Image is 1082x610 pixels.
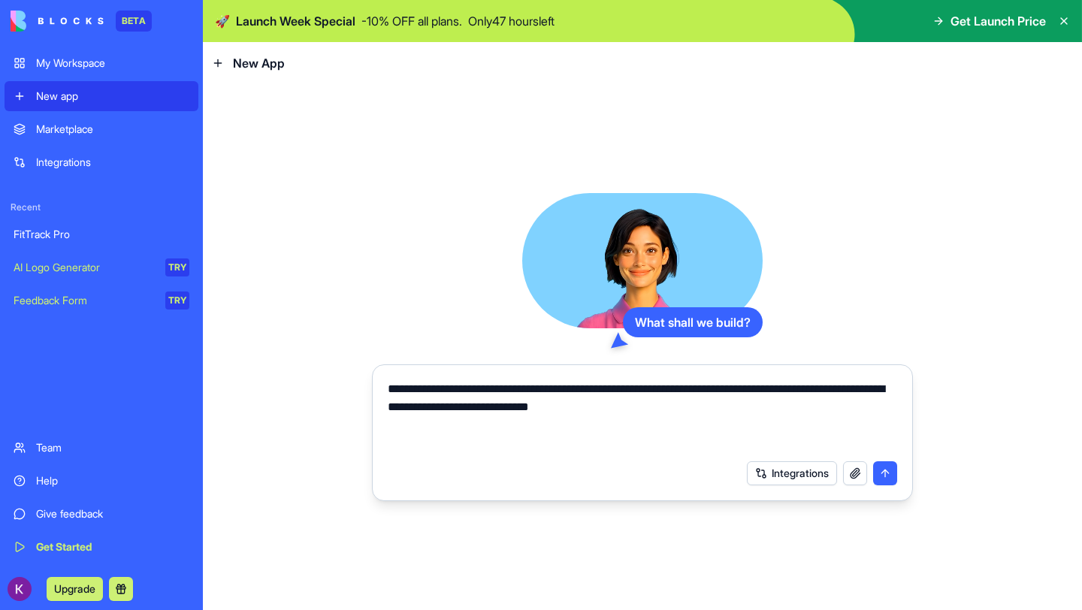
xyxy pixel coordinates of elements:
[36,473,189,488] div: Help
[5,81,198,111] a: New app
[8,577,32,601] img: ACg8ocKl5U5QmUbvcwp9uNSvTA2O8NNrBfKFgQF4f7cPcaprHJ7FFg=s96-c
[215,12,230,30] span: 🚀
[36,506,189,521] div: Give feedback
[5,285,198,316] a: Feedback FormTRY
[5,499,198,529] a: Give feedback
[14,227,189,242] div: FitTrack Pro
[14,260,155,275] div: AI Logo Generator
[5,147,198,177] a: Integrations
[747,461,837,485] button: Integrations
[11,11,104,32] img: logo
[116,11,152,32] div: BETA
[36,155,189,170] div: Integrations
[165,291,189,310] div: TRY
[165,258,189,276] div: TRY
[5,219,198,249] a: FitTrack Pro
[36,440,189,455] div: Team
[468,12,555,30] p: Only 47 hours left
[951,12,1046,30] span: Get Launch Price
[36,122,189,137] div: Marketplace
[5,252,198,282] a: AI Logo GeneratorTRY
[623,307,763,337] div: What shall we build?
[36,56,189,71] div: My Workspace
[236,12,355,30] span: Launch Week Special
[5,466,198,496] a: Help
[361,12,462,30] p: - 10 % OFF all plans.
[5,48,198,78] a: My Workspace
[5,201,198,213] span: Recent
[5,532,198,562] a: Get Started
[5,114,198,144] a: Marketplace
[233,54,285,72] span: New App
[36,539,189,554] div: Get Started
[11,11,152,32] a: BETA
[14,293,155,308] div: Feedback Form
[47,577,103,601] button: Upgrade
[36,89,189,104] div: New app
[5,433,198,463] a: Team
[47,581,103,596] a: Upgrade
